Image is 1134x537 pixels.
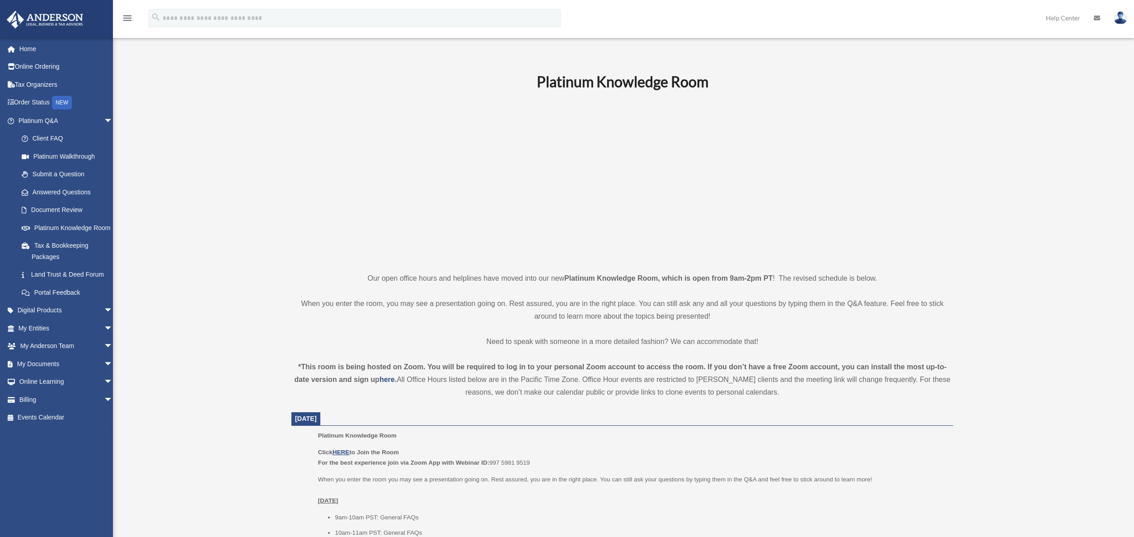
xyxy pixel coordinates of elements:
[537,73,708,90] b: Platinum Knowledge Room
[104,319,122,338] span: arrow_drop_down
[294,363,947,383] strong: *This room is being hosted on Zoom. You will be required to log in to your personal Zoom account ...
[291,335,953,348] p: Need to speak with someone in a more detailed fashion? We can accommodate that!
[335,512,947,523] li: 9am-10am PST: General FAQs
[13,219,122,237] a: Platinum Knowledge Room
[6,355,127,373] a: My Documentsarrow_drop_down
[564,274,773,282] strong: Platinum Knowledge Room, which is open from 9am-2pm PT
[13,266,127,284] a: Land Trust & Deed Forum
[6,301,127,320] a: Digital Productsarrow_drop_down
[333,449,349,456] a: HERE
[104,337,122,356] span: arrow_drop_down
[13,165,127,184] a: Submit a Question
[104,355,122,373] span: arrow_drop_down
[151,12,161,22] i: search
[104,301,122,320] span: arrow_drop_down
[52,96,72,109] div: NEW
[318,459,489,466] b: For the best experience join via Zoom App with Webinar ID:
[6,409,127,427] a: Events Calendar
[295,415,317,422] span: [DATE]
[122,16,133,24] a: menu
[13,147,127,165] a: Platinum Walkthrough
[6,112,127,130] a: Platinum Q&Aarrow_drop_down
[6,58,127,76] a: Online Ordering
[6,319,127,337] a: My Entitiesarrow_drop_down
[4,11,86,28] img: Anderson Advisors Platinum Portal
[291,361,953,399] div: All Office Hours listed below are in the Pacific Time Zone. Office Hour events are restricted to ...
[6,94,127,112] a: Order StatusNEW
[104,391,122,409] span: arrow_drop_down
[104,112,122,130] span: arrow_drop_down
[13,201,127,219] a: Document Review
[6,373,127,391] a: Online Learningarrow_drop_down
[122,13,133,24] i: menu
[291,272,953,285] p: Our open office hours and helplines have moved into our new ! The revised schedule is below.
[395,376,397,383] strong: .
[318,474,947,506] p: When you enter the room you may see a presentation going on. Rest assured, you are in the right p...
[6,391,127,409] a: Billingarrow_drop_down
[104,373,122,391] span: arrow_drop_down
[318,432,397,439] span: Platinum Knowledge Room
[318,449,399,456] b: Click to Join the Room
[13,130,127,148] a: Client FAQ
[1114,11,1127,24] img: User Pic
[13,283,127,301] a: Portal Feedback
[318,447,947,468] p: 997 5981 9519
[13,183,127,201] a: Answered Questions
[6,40,127,58] a: Home
[318,497,338,504] u: [DATE]
[6,75,127,94] a: Tax Organizers
[13,237,127,266] a: Tax & Bookkeeping Packages
[380,376,395,383] a: here
[6,337,127,355] a: My Anderson Teamarrow_drop_down
[487,103,758,255] iframe: 231110_Toby_KnowledgeRoom
[291,297,953,323] p: When you enter the room, you may see a presentation going on. Rest assured, you are in the right ...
